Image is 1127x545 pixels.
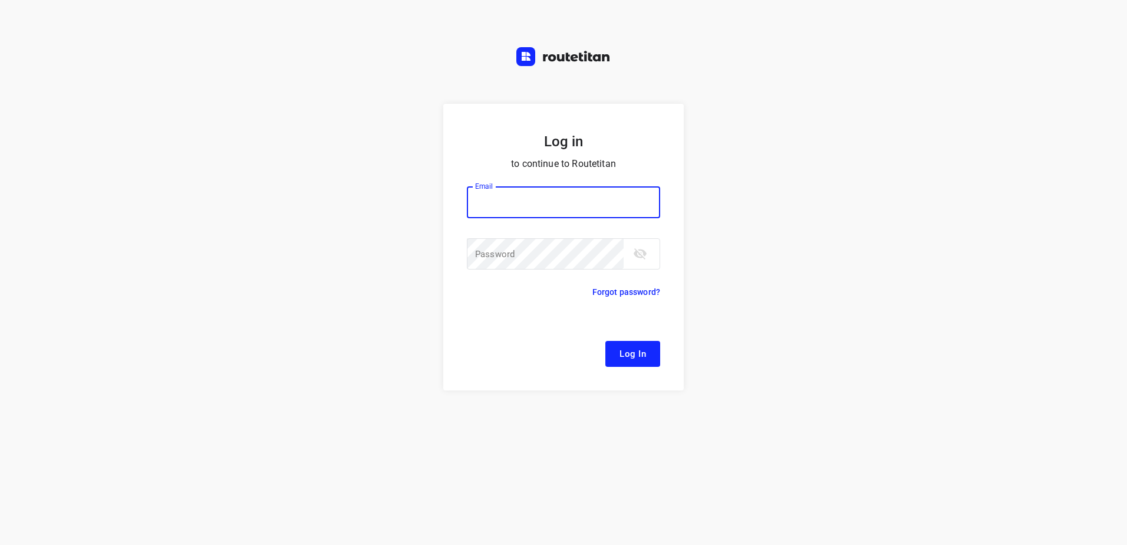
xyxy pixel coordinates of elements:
[516,47,611,66] img: Routetitan
[467,156,660,172] p: to continue to Routetitan
[467,132,660,151] h5: Log in
[605,341,660,367] button: Log In
[619,346,646,362] span: Log In
[592,285,660,299] p: Forgot password?
[628,242,652,265] button: toggle password visibility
